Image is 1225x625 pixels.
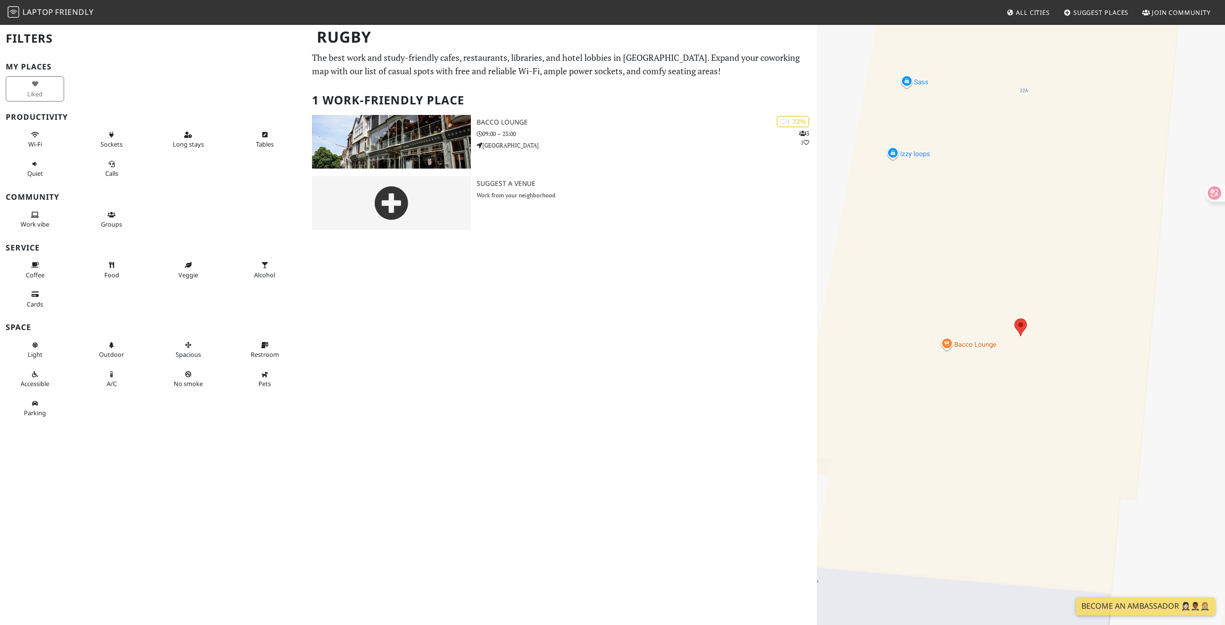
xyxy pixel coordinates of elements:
h3: Space [6,323,301,332]
span: Power sockets [100,140,122,148]
button: Tables [235,127,294,152]
button: Work vibe [6,207,64,232]
button: Light [6,337,64,363]
h1: Rugby [309,24,815,50]
span: Group tables [101,220,122,228]
span: Smoke free [174,379,203,388]
span: Credit cards [27,300,43,308]
button: Calls [82,156,141,182]
a: All Cities [1002,4,1054,21]
img: LaptopFriendly [8,6,19,18]
img: Bacco Lounge [312,115,471,169]
span: Work-friendly tables [256,140,274,148]
span: Friendly [55,7,93,17]
button: Quiet [6,156,64,182]
span: Stable Wi-Fi [28,140,42,148]
h3: Service [6,243,301,252]
div: | 72% [777,116,809,127]
a: LaptopFriendly LaptopFriendly [8,4,94,21]
button: Outdoor [82,337,141,363]
span: Laptop [22,7,54,17]
button: Cards [6,286,64,312]
button: Pets [235,366,294,392]
button: Spacious [159,337,217,363]
button: Long stays [159,127,217,152]
a: Suggest Places [1060,4,1133,21]
span: Accessible [21,379,49,388]
span: Join Community [1152,8,1211,17]
span: Outdoor area [99,350,124,359]
p: Work from your neighborhood [477,191,817,200]
button: Parking [6,396,64,421]
button: A/C [82,366,141,392]
button: Sockets [82,127,141,152]
h2: Filters [6,24,301,53]
p: [GEOGRAPHIC_DATA] [477,141,817,150]
span: Quiet [27,169,43,178]
span: Veggie [178,271,198,279]
p: 09:00 – 23:00 [477,129,817,138]
span: Long stays [173,140,204,148]
button: Groups [82,207,141,232]
span: Suggest Places [1073,8,1129,17]
img: gray-place-d2bdb4477600e061c01bd816cc0f2ef0cfcb1ca9e3ad78868dd16fb2af073a21.png [312,176,471,230]
h3: Suggest a Venue [477,180,817,188]
h3: Bacco Lounge [477,118,817,126]
button: Restroom [235,337,294,363]
button: Coffee [6,257,64,283]
a: Become an Ambassador 🤵🏻‍♀️🤵🏾‍♂️🤵🏼‍♀️ [1076,597,1215,615]
span: Video/audio calls [105,169,118,178]
span: People working [21,220,49,228]
span: Parking [24,409,46,417]
h3: My Places [6,62,301,71]
span: Restroom [251,350,279,359]
span: Food [104,271,119,279]
button: Food [82,257,141,283]
span: All Cities [1016,8,1050,17]
a: Join Community [1138,4,1214,21]
button: Alcohol [235,257,294,283]
span: Air conditioned [107,379,117,388]
span: Alcohol [254,271,275,279]
h3: Productivity [6,113,301,122]
span: Coffee [26,271,45,279]
button: No smoke [159,366,217,392]
a: Bacco Lounge | 72% 31 Bacco Lounge 09:00 – 23:00 [GEOGRAPHIC_DATA] [306,115,817,169]
span: Pet friendly [258,379,271,388]
span: Natural light [28,350,43,359]
p: The best work and study-friendly cafes, restaurants, libraries, and hotel lobbies in [GEOGRAPHIC_... [312,51,811,79]
button: Accessible [6,366,64,392]
span: Spacious [176,350,201,359]
a: Suggest a Venue Work from your neighborhood [306,176,817,230]
button: Veggie [159,257,217,283]
h2: 1 Work-Friendly Place [312,86,811,115]
h3: Community [6,193,301,202]
button: Wi-Fi [6,127,64,152]
p: 3 1 [799,129,809,147]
